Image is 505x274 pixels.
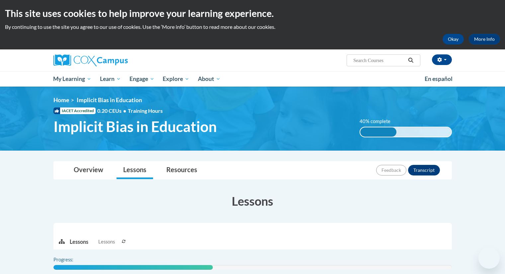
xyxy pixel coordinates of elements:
button: Feedback [376,165,406,175]
span: Engage [129,75,154,83]
span: • [123,107,126,114]
button: Okay [443,34,464,44]
span: 0.20 CEUs [97,107,128,114]
a: Cox Campus [53,54,180,66]
span: Learn [100,75,121,83]
a: Learn [96,71,125,87]
a: Resources [160,162,204,179]
p: By continuing to use the site you agree to our use of cookies. Use the ‘More info’ button to read... [5,23,500,31]
button: Account Settings [432,54,452,65]
h3: Lessons [53,193,452,209]
span: About [198,75,220,83]
label: 40% complete [360,118,398,125]
input: Search Courses [353,56,406,64]
span: My Learning [53,75,91,83]
iframe: Button to launch messaging window [478,247,500,269]
p: Lessons [70,238,88,245]
span: Training Hours [128,107,163,114]
span: Lessons [98,238,115,245]
a: En español [420,72,457,86]
img: Cox Campus [53,54,128,66]
a: My Learning [49,71,96,87]
span: Implicit Bias in Education [53,118,217,135]
span: IACET Accredited [53,107,96,114]
a: Explore [158,71,194,87]
span: Explore [163,75,189,83]
h2: This site uses cookies to help improve your learning experience. [5,7,500,20]
a: About [194,71,225,87]
a: Home [53,97,69,103]
div: 40% complete [360,127,396,137]
div: Main menu [43,71,462,87]
a: Engage [125,71,159,87]
span: Implicit Bias in Education [77,97,142,103]
span: En español [425,75,453,82]
a: Lessons [117,162,153,179]
a: More Info [469,34,500,44]
label: Progress: [53,256,92,263]
a: Overview [67,162,110,179]
button: Transcript [408,165,440,175]
button: Search [406,56,416,64]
